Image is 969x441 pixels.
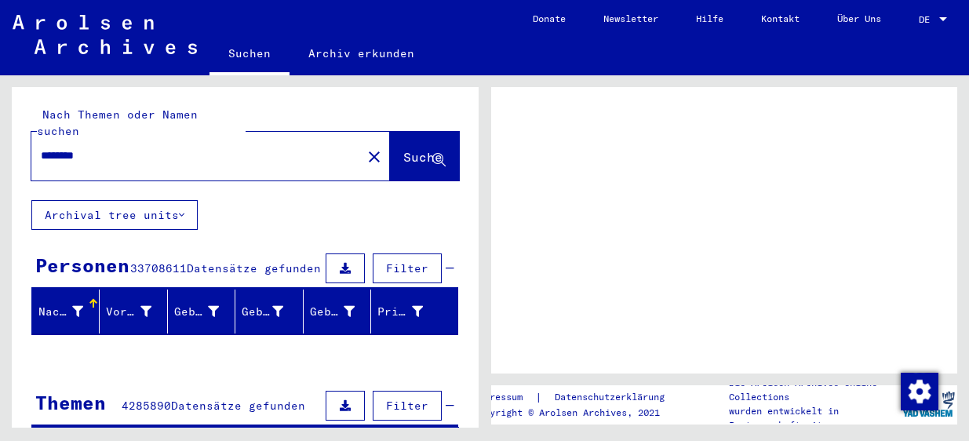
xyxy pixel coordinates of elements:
a: Suchen [209,35,290,75]
span: 33708611 [130,261,187,275]
div: Geburtsdatum [310,299,374,324]
button: Filter [373,253,442,283]
button: Archival tree units [31,200,198,230]
button: Suche [390,132,459,180]
a: Impressum [473,389,535,406]
button: Clear [359,140,390,172]
img: Zustimmung ändern [901,373,938,410]
mat-header-cell: Geburtsdatum [304,290,371,333]
div: Vorname [106,304,151,320]
a: Datenschutzerklärung [542,389,683,406]
p: Copyright © Arolsen Archives, 2021 [473,406,683,420]
div: Personen [35,251,129,279]
mat-header-cell: Geburt‏ [235,290,303,333]
span: Filter [386,399,428,413]
button: Filter [373,391,442,421]
div: Geburt‏ [242,299,303,324]
mat-label: Nach Themen oder Namen suchen [37,108,198,138]
mat-icon: close [365,148,384,166]
div: Geburtsname [174,299,239,324]
div: Nachname [38,299,103,324]
p: Die Arolsen Archives Online-Collections [729,376,899,404]
div: Vorname [106,299,170,324]
a: Archiv erkunden [290,35,433,72]
span: Datensätze gefunden [187,261,321,275]
div: Prisoner # [377,299,442,324]
p: wurden entwickelt in Partnerschaft mit [729,404,899,432]
div: | [473,389,683,406]
mat-header-cell: Nachname [32,290,100,333]
div: Geburtsname [174,304,219,320]
div: Prisoner # [377,304,422,320]
div: Nachname [38,304,83,320]
span: Suche [403,149,443,165]
span: 4285890 [122,399,171,413]
span: Datensätze gefunden [171,399,305,413]
div: Geburt‏ [242,304,283,320]
img: yv_logo.png [899,385,958,424]
mat-header-cell: Geburtsname [168,290,235,333]
div: Themen [35,388,106,417]
span: DE [919,14,936,25]
div: Geburtsdatum [310,304,355,320]
mat-header-cell: Vorname [100,290,167,333]
img: Arolsen_neg.svg [13,15,197,54]
mat-header-cell: Prisoner # [371,290,457,333]
span: Filter [386,261,428,275]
